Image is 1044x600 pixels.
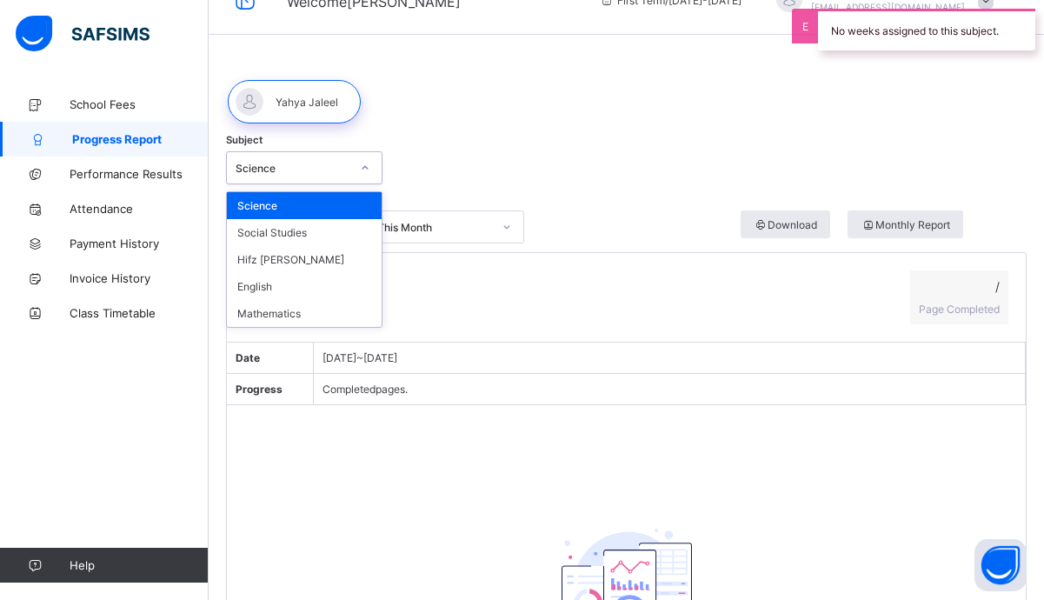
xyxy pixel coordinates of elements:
span: Attendance [70,202,209,216]
a: Monthly Report [848,210,1027,243]
span: Help [70,558,208,572]
span: Invoice History [70,271,209,285]
span: Monthly Report [861,218,950,231]
span: Page Completed [919,303,1000,316]
div: Science [236,162,350,175]
span: / [919,279,1000,294]
div: No weeks assigned to this subject. [818,9,1035,50]
img: safsims [16,16,150,52]
span: Progress [236,383,283,396]
div: This Month [377,221,492,234]
span: Progress Report [72,132,209,146]
div: Hifz [PERSON_NAME] [227,246,382,273]
span: Date [236,351,260,364]
span: Class Timetable [70,306,209,320]
span: Payment History [70,237,209,250]
span: Subject [226,134,263,146]
span: Performance Results [70,167,209,181]
div: Social Studies [227,219,382,246]
span: Completed pages. [323,383,408,396]
div: Mathematics [227,300,382,327]
span: Download [754,218,818,231]
div: Science [227,192,382,219]
span: [DATE] ~ [DATE] [323,351,397,364]
button: Open asap [974,539,1027,591]
span: School Fees [70,97,209,111]
div: English [227,273,382,300]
